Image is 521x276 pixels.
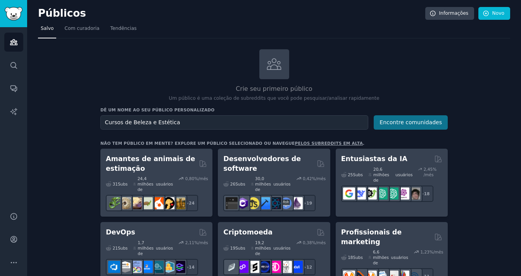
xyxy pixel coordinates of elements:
[374,115,448,130] button: Encontre comunidades
[306,201,312,205] font: 19
[420,250,429,254] font: 1,23
[391,255,408,260] font: usuários
[100,115,368,130] input: Escolha um nome curto, como "Profissionais de Marketing Digital" ou "Cineastas"
[156,246,173,250] font: usuários
[38,23,56,38] a: Salvo
[280,261,292,273] img: CriptoNotícias
[173,261,185,273] img: Engenheiros de plataforma
[106,228,135,236] font: DevOps
[236,197,248,209] img: c sustenido
[291,197,303,209] img: elixir
[303,176,312,181] font: 0,42
[162,197,174,209] img: PetAdvice
[194,240,208,245] font: %/mês
[110,26,137,31] font: Tendências
[130,261,142,273] img: Docker_DevOps
[5,7,22,21] img: Logotipo do GummySearch
[108,23,140,38] a: Tendências
[100,141,295,146] font: Não tem público em mente? Explore um público selecionado ou navegue
[430,250,443,254] font: %/mês
[62,23,102,38] a: Com curadoria
[235,246,245,250] font: Subs
[230,246,235,250] font: 19
[230,182,235,186] font: 26
[194,176,208,181] font: %/mês
[118,182,128,186] font: Subs
[41,26,53,31] font: Salvo
[247,197,259,209] img: aprenda javascript
[341,228,402,246] font: Profissionais de marketing
[303,240,312,245] font: 0,38
[113,246,118,250] font: 21
[106,155,195,172] font: Amantes de animais de estimação
[353,255,363,260] font: Subs
[269,261,281,273] img: defiblockchain
[152,261,164,273] img: engenharia de plataforma
[353,172,363,177] font: Subs
[258,261,270,273] img: web3
[236,85,312,92] font: Crie seu primeiro público
[119,197,131,209] img: bola python
[439,10,469,16] font: Informações
[64,26,99,31] font: Com curadoria
[386,187,399,200] img: prompts_do_chatgpt_
[255,240,271,256] font: 19,2 milhões de
[354,187,366,200] img: Busca Profunda
[312,176,326,181] font: %/mês
[425,7,474,20] a: Informações
[280,197,292,209] img: Pergunte à Ciência da Computação
[303,265,307,269] font: +
[269,197,281,209] img: reativo nativo
[169,95,380,101] font: Um público é uma coleção de subreddits que você pode pesquisar/analisar rapidamente
[226,197,238,209] img: software
[162,261,174,273] img: aws_cdk
[108,197,120,209] img: herpetologia
[185,240,194,245] font: 2,11
[363,141,364,146] font: .
[312,240,326,245] font: %/mês
[380,119,442,125] font: Encontre comunidades
[226,261,238,273] img: finanças étnicas
[236,261,248,273] img: 0xPolígono
[156,182,173,186] font: usuários
[119,261,131,273] img: Especialistas Certificados pela AWS
[273,182,290,186] font: usuários
[189,201,195,205] font: 24
[365,187,377,200] img: Catálogo de ferramentas de IA
[303,201,307,205] font: +
[492,10,504,16] font: Novo
[173,197,185,209] img: raça de cachorro
[343,187,355,200] img: GoogleGeminiAI
[108,261,120,273] img: azuredevops
[185,176,194,181] font: 0,80
[273,246,290,250] font: usuários
[373,250,389,265] font: 6,6 milhões de
[376,187,388,200] img: Design do prompt do chatgpt
[341,155,407,163] font: Entusiastas da IA
[130,197,142,209] img: lagartixas-leopardo
[141,197,153,209] img: tartaruga
[306,265,312,269] font: 12
[478,7,510,20] a: Novo
[113,182,118,186] font: 31
[100,108,214,112] font: Dê um nome ao seu público personalizado
[397,187,409,200] img: OpenAIDev
[408,187,420,200] img: Inteligência Artificial
[255,176,271,192] font: 30,0 milhões de
[247,261,259,273] img: participante da etnia
[223,155,301,172] font: Desenvolvedores de software
[295,141,363,146] a: pelos subreddits em alta
[235,182,245,186] font: Subs
[424,167,436,177] font: % /mês
[189,265,195,269] font: 14
[138,240,154,256] font: 1,7 milhões de
[395,172,412,177] font: usuários
[348,172,353,177] font: 25
[138,176,154,192] font: 24,4 milhões de
[38,7,86,19] font: Públicos
[424,167,433,172] font: 2,45
[424,191,430,196] font: 18
[118,246,128,250] font: Subs
[152,197,164,209] img: calopsita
